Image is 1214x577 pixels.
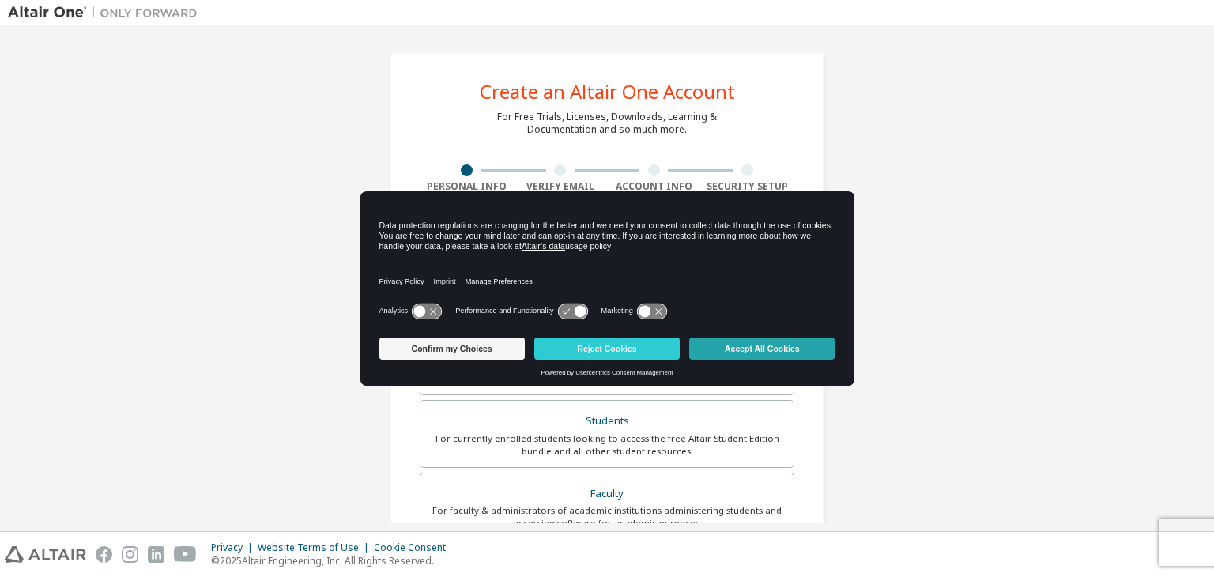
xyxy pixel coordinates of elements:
[211,554,455,568] p: © 2025 Altair Engineering, Inc. All Rights Reserved.
[430,504,784,530] div: For faculty & administrators of academic institutions administering students and accessing softwa...
[96,546,112,563] img: facebook.svg
[430,432,784,458] div: For currently enrolled students looking to access the free Altair Student Edition bundle and all ...
[5,546,86,563] img: altair_logo.svg
[480,82,735,101] div: Create an Altair One Account
[374,541,455,554] div: Cookie Consent
[148,546,164,563] img: linkedin.svg
[701,180,795,193] div: Security Setup
[430,483,784,505] div: Faculty
[430,410,784,432] div: Students
[514,180,608,193] div: Verify Email
[607,180,701,193] div: Account Info
[122,546,138,563] img: instagram.svg
[174,546,197,563] img: youtube.svg
[8,5,205,21] img: Altair One
[497,111,717,136] div: For Free Trials, Licenses, Downloads, Learning & Documentation and so much more.
[211,541,258,554] div: Privacy
[420,180,514,193] div: Personal Info
[258,541,374,554] div: Website Terms of Use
